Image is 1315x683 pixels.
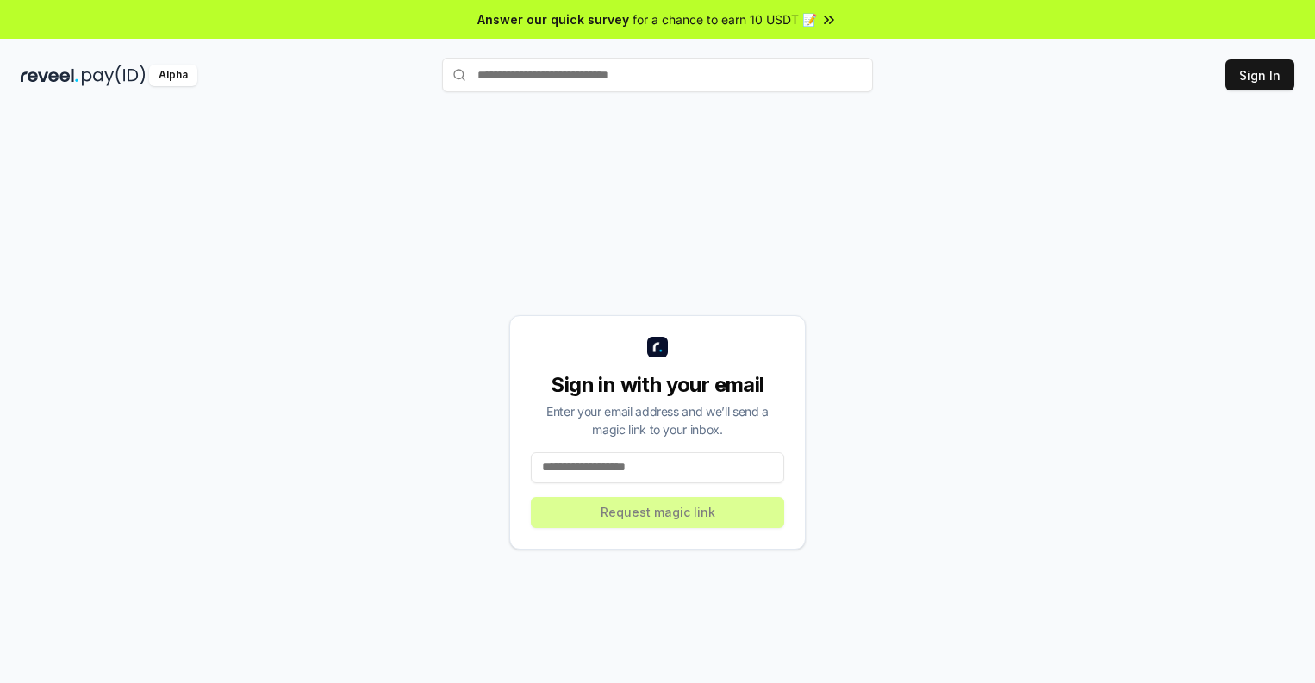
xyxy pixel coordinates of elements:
[477,10,629,28] span: Answer our quick survey
[21,65,78,86] img: reveel_dark
[531,402,784,438] div: Enter your email address and we’ll send a magic link to your inbox.
[1225,59,1294,90] button: Sign In
[149,65,197,86] div: Alpha
[633,10,817,28] span: for a chance to earn 10 USDT 📝
[82,65,146,86] img: pay_id
[531,371,784,399] div: Sign in with your email
[647,337,668,357] img: logo_small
